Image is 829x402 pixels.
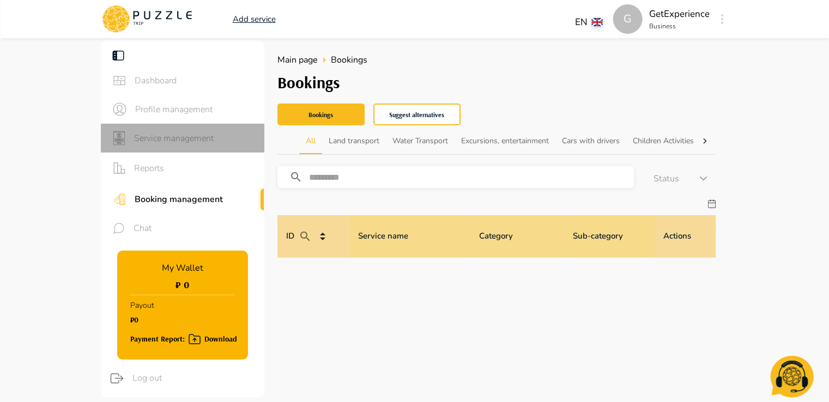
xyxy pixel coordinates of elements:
button: logout [107,368,127,388]
div: sidebar iconsChat [101,215,264,242]
button: Water Transport [386,128,455,154]
button: sidebar icons [110,99,130,119]
span: Log out [132,371,256,385]
div: G [613,4,643,34]
div: sidebar iconsProfile management [101,95,264,124]
h1: ₽0 [130,315,154,324]
a: Main page [277,53,318,66]
p: ID [286,226,316,247]
span: Reports [134,162,256,175]
p: Service name [358,230,408,242]
nav: breadcrumb [277,53,716,66]
button: Excursions, entertainment [455,128,555,154]
button: sidebar icons [110,188,129,210]
div: sidebar iconsBooking management [101,184,264,215]
p: GetExperience [649,7,710,21]
div: sidebar iconsReports [101,153,264,184]
button: Land transport [322,128,386,154]
button: sidebar icons [110,128,129,148]
div: Status [634,172,716,188]
button: Children Activities [626,128,700,154]
button: sidebar icons [110,71,129,90]
button: search [285,166,316,188]
div: sidebar iconsDashboard [101,66,264,95]
span: Dashboard [135,74,256,87]
p: EN [575,15,588,29]
h3: Bookings [277,73,716,92]
span: Service management [134,132,256,145]
div: logoutLog out [98,364,264,393]
p: Category [479,230,513,242]
button: Bookings [277,103,365,125]
p: Sub-category [573,230,623,242]
h1: ₽ 0 [176,279,189,290]
button: sidebar icons [110,219,128,237]
button: All [299,128,322,154]
a: Add service [233,13,276,26]
img: lang [592,18,603,26]
div: sidebar iconsService management [101,124,264,153]
span: Chat [134,222,256,235]
p: Actions [663,230,691,242]
span: Bookings [331,53,367,66]
p: Business [649,21,710,31]
button: sidebar icons [110,157,129,179]
button: Suggest alternatives [373,103,461,125]
span: Main page [277,54,318,66]
button: Cars with drivers [555,128,626,154]
p: My Wallet [162,261,203,275]
div: scrollable tabs example [299,128,694,154]
button: Payment Report: Download [130,327,237,346]
span: Profile management [135,103,256,116]
span: Booking management [135,193,256,206]
p: Payout [130,295,154,315]
div: Payment Report: Download [130,332,237,346]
